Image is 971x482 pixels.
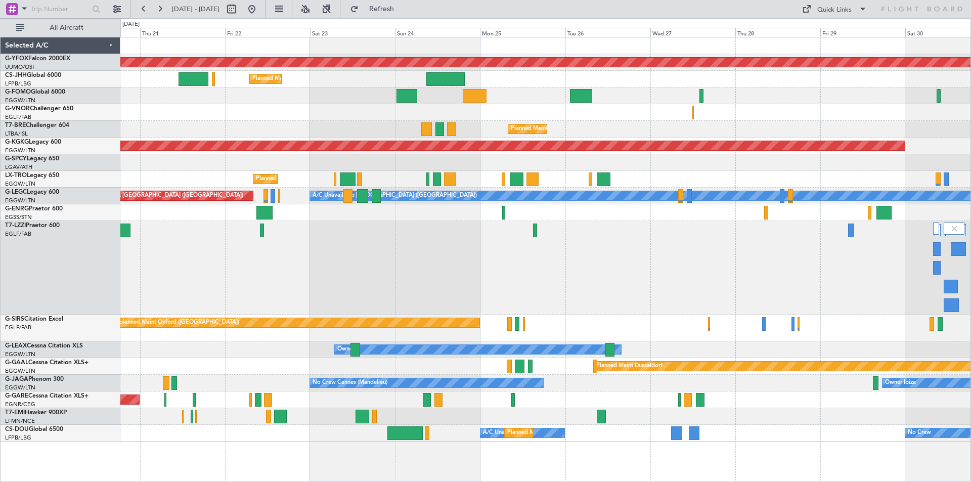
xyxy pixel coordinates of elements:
[5,384,35,391] a: EGGW/LTN
[5,197,35,204] a: EGGW/LTN
[5,376,28,382] span: G-JAGA
[5,63,35,71] a: UUMO/OSF
[5,324,31,331] a: EGLF/FAB
[5,350,35,358] a: EGGW/LTN
[5,122,26,128] span: T7-BRE
[5,376,64,382] a: G-JAGAPhenom 300
[5,172,59,179] a: LX-TROLegacy 650
[5,189,27,195] span: G-LEGC
[5,206,29,212] span: G-ENRG
[345,1,406,17] button: Refresh
[5,72,61,78] a: CS-JHHGlobal 6000
[885,375,916,390] div: Owner Ibiza
[31,2,89,17] input: Trip Number
[5,426,63,432] a: CS-DOUGlobal 6500
[5,113,31,121] a: EGLF/FAB
[11,20,110,36] button: All Aircraft
[5,180,35,188] a: EGGW/LTN
[5,189,59,195] a: G-LEGCLegacy 600
[112,315,239,330] div: Unplanned Maint Oxford ([GEOGRAPHIC_DATA])
[5,343,83,349] a: G-LEAXCessna Citation XLS
[5,360,89,366] a: G-GAALCessna Citation XLS+
[565,28,650,37] div: Tue 26
[313,188,477,203] div: A/C Unavailable [GEOGRAPHIC_DATA] ([GEOGRAPHIC_DATA])
[5,106,30,112] span: G-VNOR
[5,360,28,366] span: G-GAAL
[5,393,28,399] span: G-GARE
[5,56,28,62] span: G-YFOX
[480,28,565,37] div: Mon 25
[5,89,65,95] a: G-FOMOGlobal 6000
[950,224,959,233] img: gray-close.svg
[5,316,24,322] span: G-SIRS
[5,80,31,87] a: LFPB/LBG
[5,172,27,179] span: LX-TRO
[650,28,735,37] div: Wed 27
[5,130,28,138] a: LTBA/ISL
[172,5,219,14] span: [DATE] - [DATE]
[797,1,872,17] button: Quick Links
[5,147,35,154] a: EGGW/LTN
[26,24,107,31] span: All Aircraft
[5,156,59,162] a: G-SPCYLegacy 650
[5,206,63,212] a: G-ENRGPraetor 600
[5,97,35,104] a: EGGW/LTN
[5,393,89,399] a: G-GARECessna Citation XLS+
[225,28,310,37] div: Fri 22
[5,223,26,229] span: T7-LZZI
[5,139,61,145] a: G-KGKGLegacy 600
[310,28,395,37] div: Sat 23
[507,425,667,441] div: Planned Maint [GEOGRAPHIC_DATA] ([GEOGRAPHIC_DATA])
[337,342,355,357] div: Owner
[5,122,69,128] a: T7-BREChallenger 604
[483,425,525,441] div: A/C Unavailable
[596,359,663,374] div: Planned Maint Dusseldorf
[252,71,412,86] div: Planned Maint [GEOGRAPHIC_DATA] ([GEOGRAPHIC_DATA])
[5,410,25,416] span: T7-EMI
[5,213,32,221] a: EGSS/STN
[5,417,35,425] a: LFMN/NCE
[84,188,243,203] div: Planned Maint [GEOGRAPHIC_DATA] ([GEOGRAPHIC_DATA])
[5,106,73,112] a: G-VNORChallenger 650
[5,89,31,95] span: G-FOMO
[5,156,27,162] span: G-SPCY
[256,171,415,187] div: Planned Maint [GEOGRAPHIC_DATA] ([GEOGRAPHIC_DATA])
[5,230,31,238] a: EGLF/FAB
[908,425,931,441] div: No Crew
[511,121,670,137] div: Planned Maint [GEOGRAPHIC_DATA] ([GEOGRAPHIC_DATA])
[5,343,27,349] span: G-LEAX
[817,5,852,15] div: Quick Links
[122,20,140,29] div: [DATE]
[313,375,387,390] div: No Crew Cannes (Mandelieu)
[5,316,63,322] a: G-SIRSCitation Excel
[361,6,403,13] span: Refresh
[395,28,480,37] div: Sun 24
[5,72,27,78] span: CS-JHH
[5,56,70,62] a: G-YFOXFalcon 2000EX
[5,401,35,408] a: EGNR/CEG
[820,28,905,37] div: Fri 29
[5,163,32,171] a: LGAV/ATH
[5,139,29,145] span: G-KGKG
[140,28,225,37] div: Thu 21
[5,410,67,416] a: T7-EMIHawker 900XP
[735,28,820,37] div: Thu 28
[5,223,60,229] a: T7-LZZIPraetor 600
[5,426,29,432] span: CS-DOU
[5,367,35,375] a: EGGW/LTN
[5,434,31,442] a: LFPB/LBG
